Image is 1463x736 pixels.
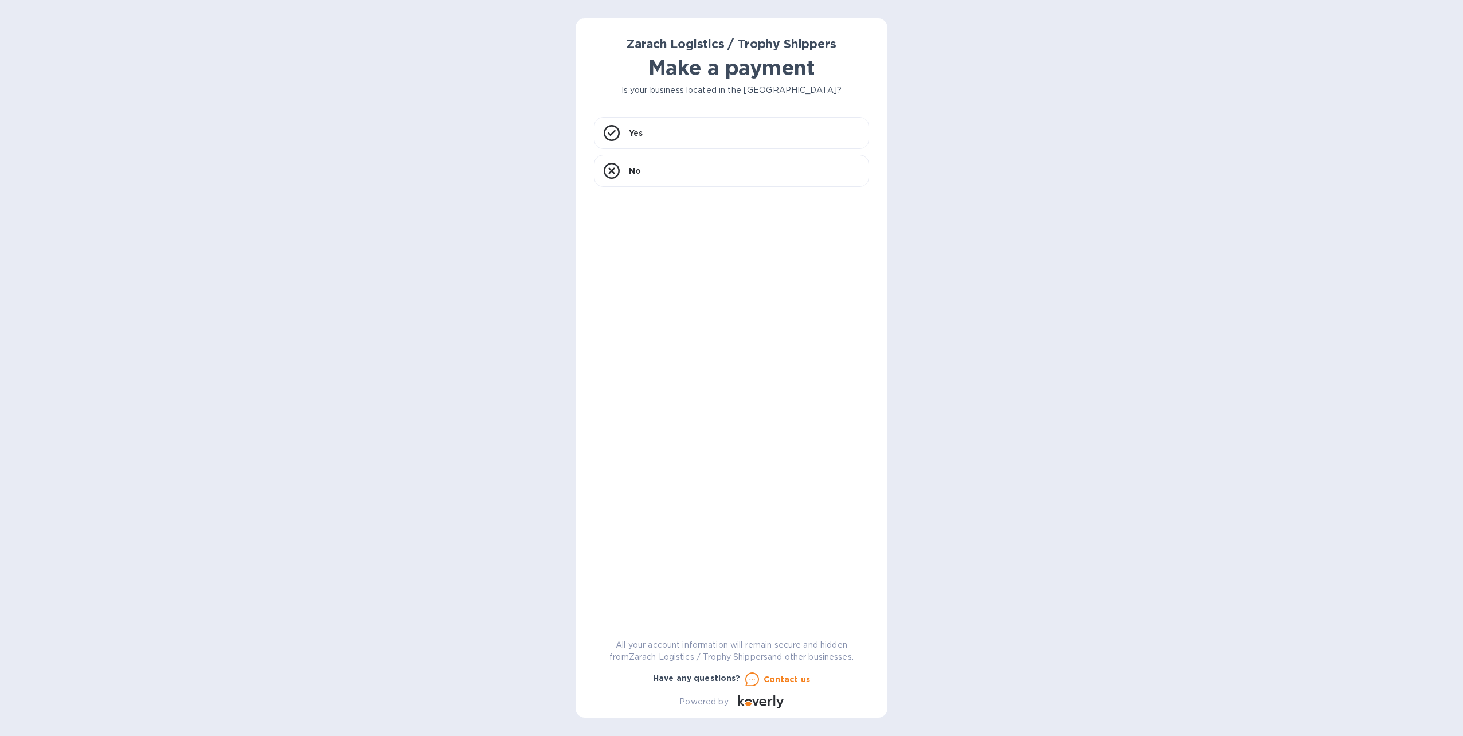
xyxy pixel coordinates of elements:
[679,696,728,708] p: Powered by
[629,165,641,177] p: No
[629,127,643,139] p: Yes
[594,56,869,80] h1: Make a payment
[653,674,741,683] b: Have any questions?
[594,84,869,96] p: Is your business located in the [GEOGRAPHIC_DATA]?
[764,675,811,684] u: Contact us
[627,37,836,51] b: Zarach Logistics / Trophy Shippers
[594,639,869,663] p: All your account information will remain secure and hidden from Zarach Logistics / Trophy Shipper...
